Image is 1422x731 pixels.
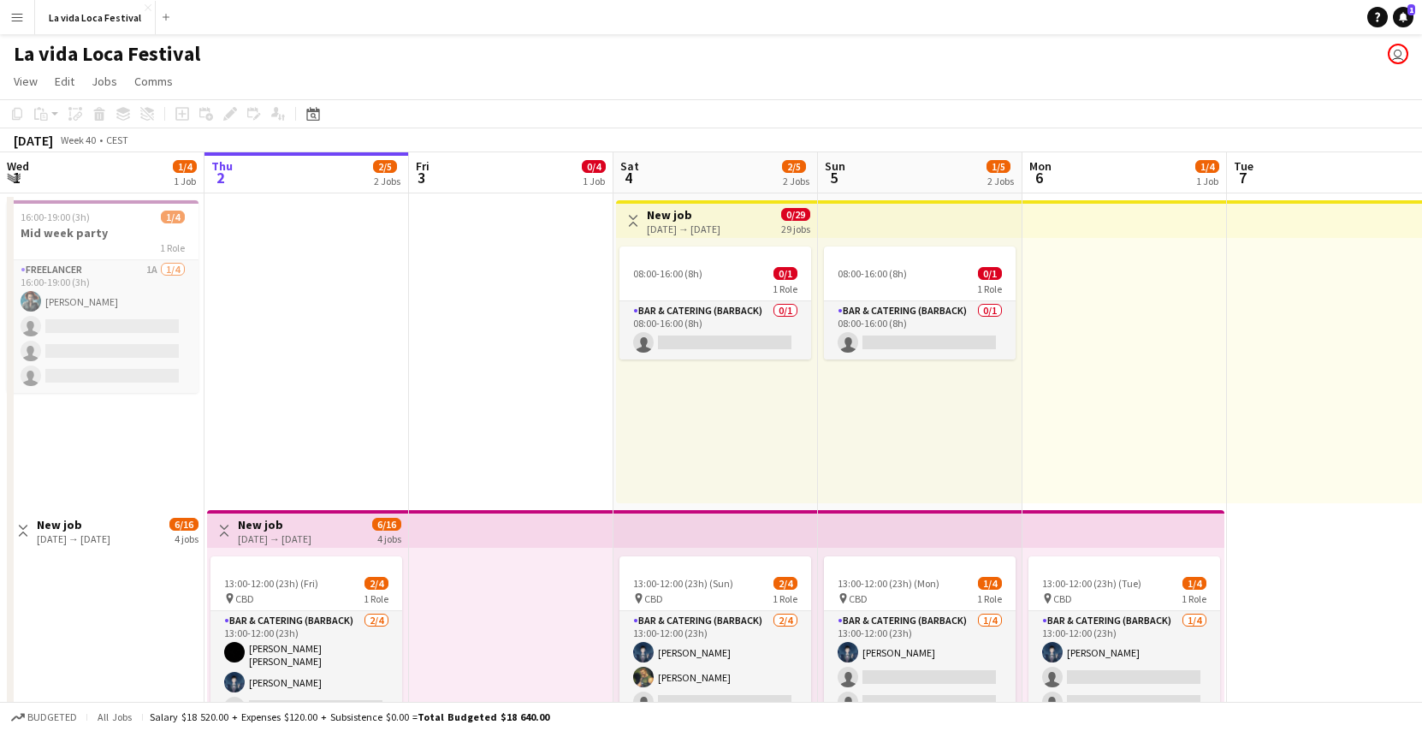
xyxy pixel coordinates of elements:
button: La vida Loca Festival [35,1,156,34]
button: Budgeted [9,708,80,727]
span: 1 [1407,4,1415,15]
h3: New job [238,517,311,532]
span: Budgeted [27,711,77,723]
a: Edit [48,70,81,92]
h3: New job [647,207,720,223]
div: 29 jobs [781,221,810,235]
span: 2/5 [373,160,397,173]
span: 6/16 [169,518,198,531]
span: 6 [1027,168,1052,187]
div: 1 Job [583,175,605,187]
span: Week 40 [56,134,99,146]
span: 1/5 [987,160,1010,173]
span: CBD [1053,592,1072,605]
span: Wed [7,158,29,174]
h3: New job [37,517,110,532]
div: [DATE] [14,132,53,149]
span: 7 [1231,168,1253,187]
span: Total Budgeted $18 640.00 [418,710,549,723]
span: Tue [1234,158,1253,174]
span: 2/5 [782,160,806,173]
div: 1 Job [174,175,196,187]
span: 2/4 [773,577,797,590]
span: 1/4 [161,211,185,223]
span: 08:00-16:00 (8h) [838,267,907,280]
span: 6/16 [372,518,401,531]
h1: La vida Loca Festival [14,41,200,67]
span: All jobs [94,710,135,723]
span: Edit [55,74,74,89]
div: 2 Jobs [987,175,1014,187]
span: 0/1 [773,267,797,280]
app-job-card: 16:00-19:00 (3h)1/4Mid week party1 RoleFreelancer1A1/416:00-19:00 (3h)[PERSON_NAME] [7,200,198,393]
span: 1 Role [773,592,797,605]
div: 2 Jobs [783,175,809,187]
span: Comms [134,74,173,89]
span: 08:00-16:00 (8h) [633,267,702,280]
span: 1 Role [364,592,388,605]
span: 1/4 [1195,160,1219,173]
div: 1 Job [1196,175,1218,187]
div: Salary $18 520.00 + Expenses $120.00 + Subsistence $0.00 = [150,710,549,723]
app-user-avatar: Anke Kwachenera [1388,44,1408,64]
span: 1/4 [978,577,1002,590]
span: 1 Role [773,282,797,295]
span: 1/4 [1182,577,1206,590]
span: 1 [4,168,29,187]
span: 16:00-19:00 (3h) [21,211,90,223]
app-job-card: 08:00-16:00 (8h)0/11 RoleBar & Catering (Barback)0/108:00-16:00 (8h) [619,247,811,360]
span: 13:00-12:00 (23h) (Fri) [224,577,318,590]
a: Comms [127,70,180,92]
span: 13:00-12:00 (23h) (Tue) [1042,577,1141,590]
span: 0/1 [978,267,1002,280]
a: Jobs [85,70,124,92]
span: Mon [1029,158,1052,174]
span: 0/4 [582,160,606,173]
span: 1/4 [173,160,197,173]
div: [DATE] → [DATE] [238,532,311,545]
span: 13:00-12:00 (23h) (Mon) [838,577,939,590]
span: 13:00-12:00 (23h) (Sun) [633,577,733,590]
span: CBD [235,592,254,605]
app-job-card: 08:00-16:00 (8h)0/11 RoleBar & Catering (Barback)0/108:00-16:00 (8h) [824,247,1016,360]
span: Thu [211,158,233,174]
a: 1 [1393,7,1413,27]
span: 1 Role [977,282,1002,295]
h3: Mid week party [7,225,198,241]
app-card-role: Freelancer1A1/416:00-19:00 (3h)[PERSON_NAME] [7,260,198,393]
div: CEST [106,134,128,146]
span: 5 [822,168,845,187]
span: Fri [416,158,430,174]
app-card-role: Bar & Catering (Barback)0/108:00-16:00 (8h) [824,301,1016,360]
span: 2/4 [364,577,388,590]
span: CBD [644,592,663,605]
span: 1 Role [977,592,1002,605]
span: View [14,74,38,89]
span: 3 [413,168,430,187]
div: 2 Jobs [374,175,400,187]
span: Jobs [92,74,117,89]
span: 1 Role [160,241,185,254]
span: 1 Role [1182,592,1206,605]
div: [DATE] → [DATE] [647,223,720,235]
span: 0/29 [781,208,810,221]
div: 4 jobs [377,531,401,545]
div: 4 jobs [175,531,198,545]
app-card-role: Bar & Catering (Barback)0/108:00-16:00 (8h) [619,301,811,360]
span: 2 [209,168,233,187]
span: 4 [618,168,639,187]
div: [DATE] → [DATE] [37,532,110,545]
span: CBD [849,592,868,605]
a: View [7,70,44,92]
span: Sat [620,158,639,174]
span: Sun [825,158,845,174]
